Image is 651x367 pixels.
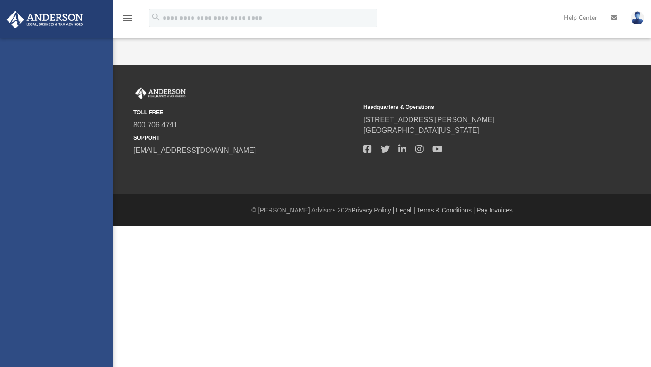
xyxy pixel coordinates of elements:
[133,121,178,129] a: 800.706.4741
[417,207,475,214] a: Terms & Conditions |
[151,12,161,22] i: search
[133,108,357,117] small: TOLL FREE
[631,11,644,24] img: User Pic
[122,13,133,24] i: menu
[363,103,587,111] small: Headquarters & Operations
[363,127,479,134] a: [GEOGRAPHIC_DATA][US_STATE]
[133,134,357,142] small: SUPPORT
[113,206,651,215] div: © [PERSON_NAME] Advisors 2025
[352,207,395,214] a: Privacy Policy |
[133,146,256,154] a: [EMAIL_ADDRESS][DOMAIN_NAME]
[396,207,415,214] a: Legal |
[363,116,495,123] a: [STREET_ADDRESS][PERSON_NAME]
[122,17,133,24] a: menu
[4,11,86,28] img: Anderson Advisors Platinum Portal
[133,87,188,99] img: Anderson Advisors Platinum Portal
[476,207,512,214] a: Pay Invoices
